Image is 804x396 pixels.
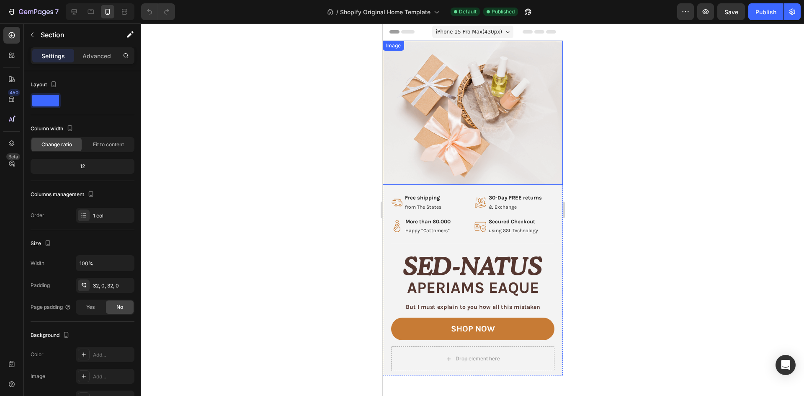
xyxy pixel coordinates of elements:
span: Save [724,8,738,16]
div: 32, 0, 32, 0 [93,282,132,290]
div: Background [31,330,71,341]
span: No [116,303,123,311]
span: Change ratio [41,141,72,148]
div: Column width [31,123,75,135]
span: Default [459,8,477,16]
div: Order [31,212,44,219]
span: Published [492,8,515,16]
button: 7 [3,3,62,20]
div: Image [31,373,45,380]
span: Fit to content [93,141,124,148]
p: Section [41,30,109,40]
div: Add... [93,351,132,359]
p: Settings [41,52,65,60]
div: Page padding [31,303,71,311]
span: Yes [86,303,95,311]
span: / [336,8,338,16]
input: Auto [76,256,134,271]
div: 450 [8,89,20,96]
div: Undo/Redo [141,3,175,20]
p: Advanced [82,52,111,60]
div: Color [31,351,44,358]
button: Save [717,3,745,20]
div: Columns management [31,189,96,200]
div: 12 [32,160,133,172]
div: 1 col [93,212,132,220]
div: Width [31,259,44,267]
button: Publish [748,3,783,20]
p: 7 [55,7,59,17]
div: Beta [6,153,20,160]
div: Add... [93,373,132,380]
div: Publish [755,8,776,16]
div: Size [31,238,53,249]
div: Layout [31,79,59,91]
span: Shopify Original Home Template [340,8,430,16]
div: Padding [31,282,50,289]
div: Open Intercom Messenger [776,355,796,375]
iframe: Design area [383,23,563,396]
